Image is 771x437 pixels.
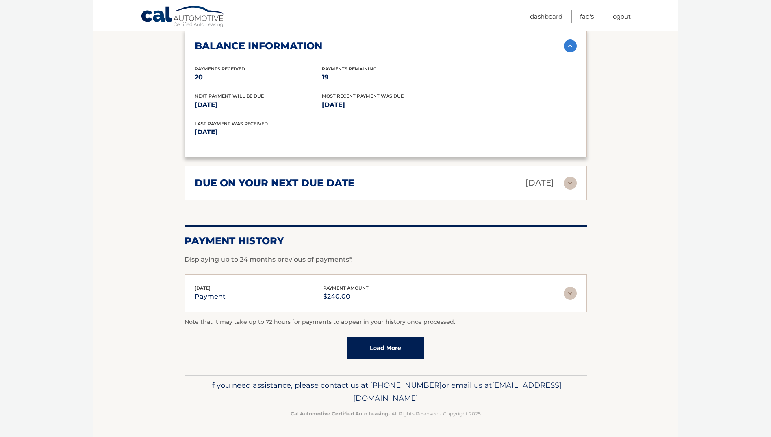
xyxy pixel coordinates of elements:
p: - All Rights Reserved - Copyright 2025 [190,409,582,418]
a: Cal Automotive [141,5,226,29]
p: payment [195,291,226,302]
p: If you need assistance, please contact us at: or email us at [190,379,582,405]
p: [DATE] [195,127,386,138]
span: payment amount [323,285,369,291]
img: accordion-active.svg [564,39,577,52]
span: Payments Received [195,66,245,72]
h2: Payment History [185,235,587,247]
h2: due on your next due date [195,177,354,189]
span: [EMAIL_ADDRESS][DOMAIN_NAME] [353,380,562,403]
span: Last Payment was received [195,121,268,127]
p: [DATE] [195,99,322,111]
a: Load More [347,337,424,359]
p: 20 [195,72,322,83]
img: accordion-rest.svg [564,287,577,300]
a: FAQ's [580,10,594,23]
img: accordion-rest.svg [564,177,577,190]
a: Dashboard [530,10,563,23]
h2: balance information [195,40,322,52]
span: [DATE] [195,285,211,291]
p: $240.00 [323,291,369,302]
span: Payments Remaining [322,66,376,72]
p: [DATE] [526,176,554,190]
p: 19 [322,72,449,83]
span: Next Payment will be due [195,93,264,99]
span: Most Recent Payment Was Due [322,93,404,99]
span: [PHONE_NUMBER] [370,380,442,390]
p: Displaying up to 24 months previous of payments*. [185,255,587,264]
p: [DATE] [322,99,449,111]
strong: Cal Automotive Certified Auto Leasing [291,411,388,417]
p: Note that it may take up to 72 hours for payments to appear in your history once processed. [185,317,587,327]
a: Logout [611,10,631,23]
